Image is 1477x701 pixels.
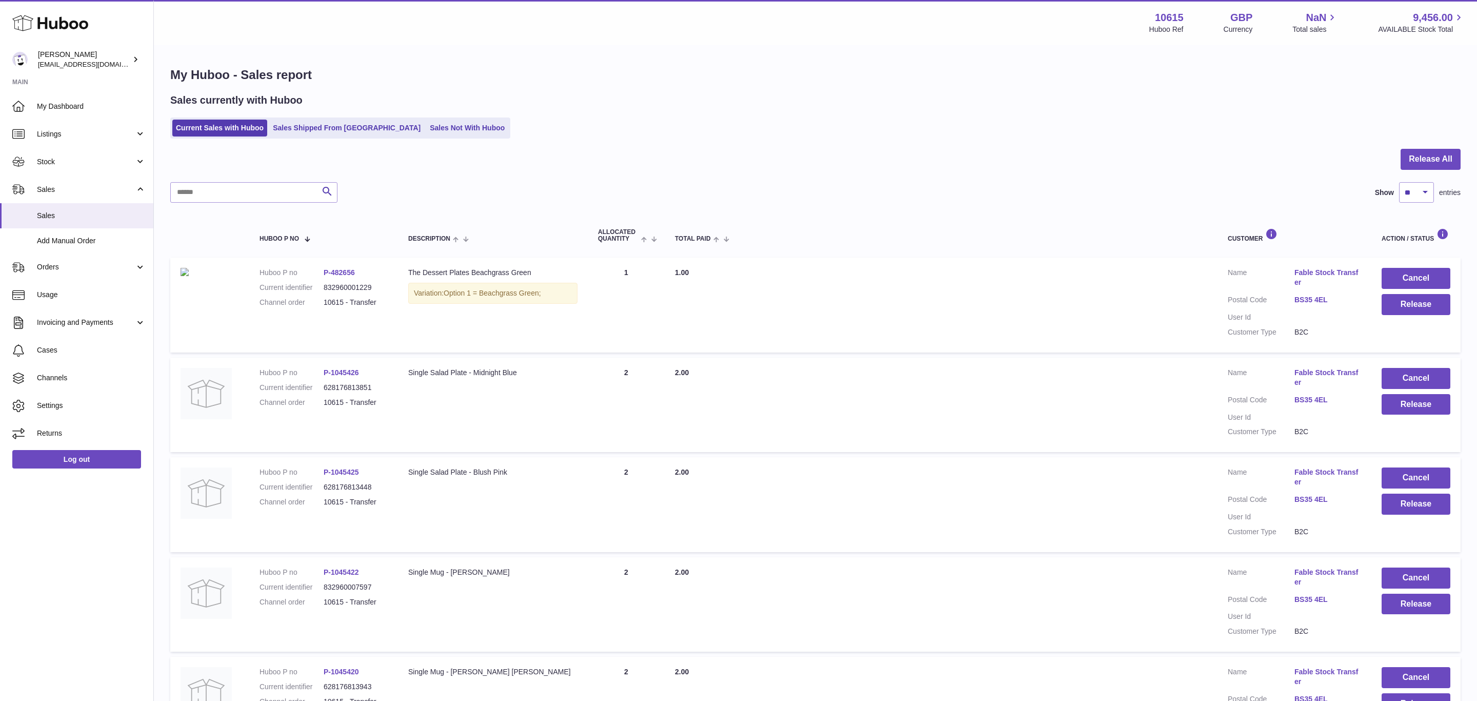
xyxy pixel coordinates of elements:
[324,283,388,293] dd: 832960001229
[37,345,146,355] span: Cases
[1294,568,1361,587] a: Fable Stock Transfer
[1378,11,1465,34] a: 9,456.00 AVAILABLE Stock Total
[181,468,232,519] img: no-photo.jpg
[1294,427,1361,437] dd: B2C
[260,667,324,677] dt: Huboo P no
[1228,295,1294,307] dt: Postal Code
[324,568,359,576] a: P-1045422
[1382,594,1450,615] button: Release
[1155,11,1184,25] strong: 10615
[408,568,577,577] div: Single Mug - [PERSON_NAME]
[37,290,146,300] span: Usage
[1294,495,1361,504] a: BS35 4EL
[1375,188,1394,198] label: Show
[12,450,141,469] a: Log out
[1294,667,1361,687] a: Fable Stock Transfer
[324,482,388,492] dd: 628176813448
[1228,612,1294,621] dt: User Id
[1228,413,1294,422] dt: User Id
[269,120,424,137] a: Sales Shipped From [GEOGRAPHIC_DATA]
[1228,468,1294,490] dt: Name
[588,557,665,652] td: 2
[181,268,189,276] img: the-dessert-plates-dinnerware-fable-home-589088.jpg
[260,482,324,492] dt: Current identifier
[260,497,324,507] dt: Channel order
[1228,313,1294,322] dt: User Id
[408,236,450,242] span: Description
[1228,228,1361,242] div: Customer
[37,211,146,221] span: Sales
[260,468,324,477] dt: Huboo P no
[38,50,130,69] div: [PERSON_NAME]
[588,358,665,452] td: 2
[1228,595,1294,607] dt: Postal Code
[37,236,146,246] span: Add Manual Order
[408,368,577,378] div: Single Salad Plate - Midnight Blue
[1294,295,1361,305] a: BS35 4EL
[1294,527,1361,537] dd: B2C
[37,401,146,411] span: Settings
[260,298,324,307] dt: Channel order
[260,398,324,407] dt: Channel order
[1413,11,1453,25] span: 9,456.00
[260,268,324,278] dt: Huboo P no
[324,398,388,407] dd: 10615 - Transfer
[1382,268,1450,289] button: Cancel
[408,667,577,677] div: Single Mug - [PERSON_NAME] [PERSON_NAME]
[324,468,359,476] a: P-1045425
[1382,667,1450,688] button: Cancel
[1228,427,1294,437] dt: Customer Type
[38,60,151,68] span: [EMAIL_ADDRESS][DOMAIN_NAME]
[588,258,665,352] td: 1
[675,368,689,377] span: 2.00
[426,120,508,137] a: Sales Not With Huboo
[1382,368,1450,389] button: Cancel
[324,368,359,377] a: P-1045426
[324,268,355,277] a: P-482656
[181,568,232,619] img: no-photo.jpg
[1382,228,1450,242] div: Action / Status
[324,582,388,592] dd: 832960007597
[260,582,324,592] dt: Current identifier
[1294,327,1361,337] dd: B2C
[1294,368,1361,387] a: Fable Stock Transfer
[408,468,577,477] div: Single Salad Plate - Blush Pink
[1230,11,1252,25] strong: GBP
[1228,667,1294,689] dt: Name
[12,52,28,67] img: internalAdmin-10615@internal.huboo.com
[1382,294,1450,315] button: Release
[1294,395,1361,405] a: BS35 4EL
[1306,11,1326,25] span: NaN
[37,129,135,139] span: Listings
[408,268,577,278] div: The Dessert Plates Beachgrass Green
[1292,11,1338,34] a: NaN Total sales
[260,368,324,378] dt: Huboo P no
[1382,468,1450,489] button: Cancel
[1228,627,1294,636] dt: Customer Type
[1378,25,1465,34] span: AVAILABLE Stock Total
[37,102,146,111] span: My Dashboard
[172,120,267,137] a: Current Sales with Huboo
[324,597,388,607] dd: 10615 - Transfer
[1294,268,1361,287] a: Fable Stock Transfer
[675,568,689,576] span: 2.00
[1294,595,1361,605] a: BS35 4EL
[1439,188,1461,198] span: entries
[1294,627,1361,636] dd: B2C
[675,236,711,242] span: Total paid
[1401,149,1461,170] button: Release All
[260,568,324,577] dt: Huboo P no
[1228,527,1294,537] dt: Customer Type
[260,682,324,692] dt: Current identifier
[1228,268,1294,290] dt: Name
[1228,495,1294,507] dt: Postal Code
[1228,568,1294,590] dt: Name
[260,283,324,293] dt: Current identifier
[1292,25,1338,34] span: Total sales
[324,668,359,676] a: P-1045420
[260,383,324,393] dt: Current identifier
[37,262,135,272] span: Orders
[675,268,689,277] span: 1.00
[1382,394,1450,415] button: Release
[1228,368,1294,390] dt: Name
